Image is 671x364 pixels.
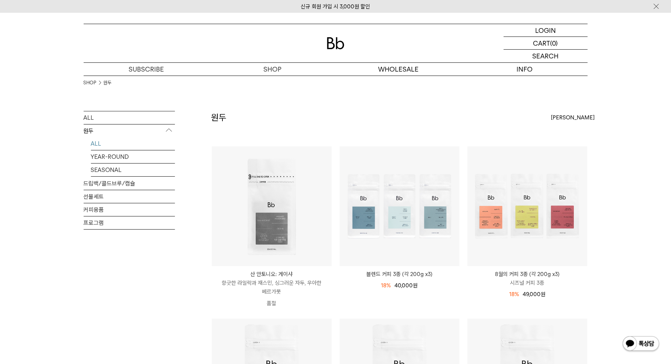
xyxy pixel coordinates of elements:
[462,63,588,76] p: INFO
[468,270,587,287] a: 8월의 커피 3종 (각 200g x3) 시즈널 커피 3종
[551,113,595,122] span: [PERSON_NAME]
[533,50,559,62] p: SEARCH
[541,291,545,298] span: 원
[413,282,418,289] span: 원
[533,37,550,49] p: CART
[340,146,460,266] img: 블렌드 커피 3종 (각 200g x3)
[509,290,519,299] div: 18%
[504,24,588,37] a: LOGIN
[84,190,175,203] a: 선물세트
[211,111,227,124] h2: 원두
[340,270,460,279] a: 블렌드 커피 3종 (각 200g x3)
[212,270,332,296] a: 산 안토니오: 게이샤 향긋한 라일락과 재스민, 싱그러운 자두, 우아한 베르가못
[84,111,175,124] a: ALL
[468,270,587,279] p: 8월의 커피 3종 (각 200g x3)
[327,37,344,49] img: 로고
[622,336,660,353] img: 카카오톡 채널 1:1 채팅 버튼
[84,177,175,190] a: 드립백/콜드브루/캡슐
[535,24,556,37] p: LOGIN
[212,270,332,279] p: 산 안토니오: 게이샤
[91,137,175,150] a: ALL
[84,124,175,138] p: 원두
[91,164,175,176] a: SEASONAL
[550,37,558,49] p: (0)
[336,63,462,76] p: WHOLESALE
[104,79,112,87] a: 원두
[84,79,96,87] a: SHOP
[504,37,588,50] a: CART (0)
[468,279,587,287] p: 시즈널 커피 3종
[468,146,587,266] img: 8월의 커피 3종 (각 200g x3)
[212,146,332,266] img: 산 안토니오: 게이샤
[210,63,336,76] a: SHOP
[395,282,418,289] span: 40,000
[523,291,545,298] span: 49,000
[84,217,175,229] a: 프로그램
[301,3,370,10] a: 신규 회원 가입 시 3,000원 할인
[84,203,175,216] a: 커피용품
[84,63,210,76] a: SUBSCRIBE
[212,279,332,296] p: 향긋한 라일락과 재스민, 싱그러운 자두, 우아한 베르가못
[381,281,391,290] div: 18%
[91,150,175,163] a: YEAR-ROUND
[212,296,332,311] p: 품절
